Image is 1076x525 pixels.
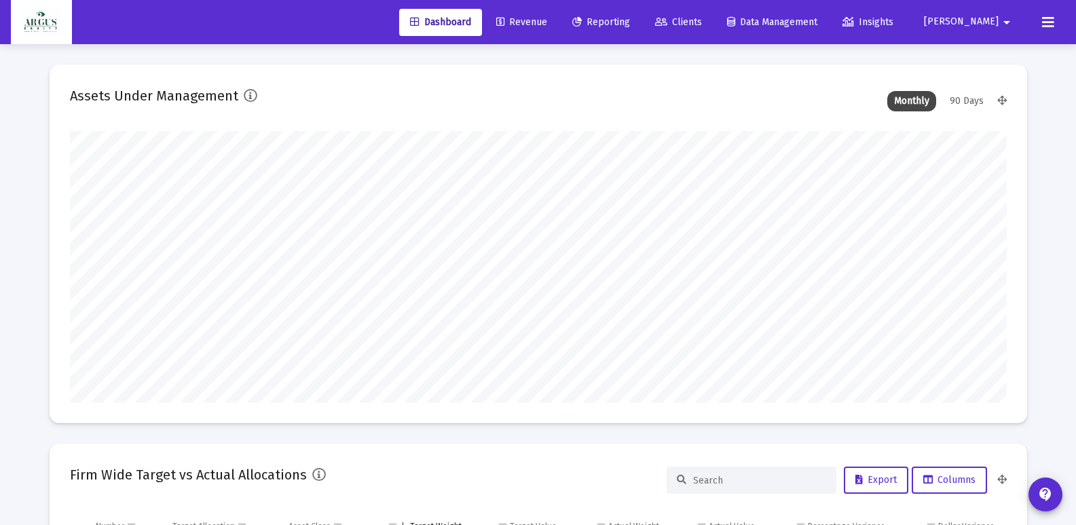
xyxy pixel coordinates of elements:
a: Insights [832,9,904,36]
span: Insights [842,16,893,28]
a: Dashboard [399,9,482,36]
input: Search [693,475,826,486]
h2: Firm Wide Target vs Actual Allocations [70,464,307,486]
a: Reporting [561,9,641,36]
a: Clients [644,9,713,36]
span: Dashboard [410,16,471,28]
span: Reporting [572,16,630,28]
button: Columns [912,467,987,494]
img: Dashboard [21,9,62,36]
span: Data Management [727,16,817,28]
a: Data Management [716,9,828,36]
span: Columns [923,474,976,486]
a: Revenue [485,9,558,36]
span: Export [855,474,897,486]
button: Export [844,467,908,494]
span: Clients [655,16,702,28]
div: Monthly [887,91,936,111]
span: [PERSON_NAME] [924,16,999,28]
mat-icon: arrow_drop_down [999,9,1015,36]
span: Revenue [496,16,547,28]
div: 90 Days [943,91,990,111]
mat-icon: contact_support [1037,486,1054,503]
h2: Assets Under Management [70,85,238,107]
button: [PERSON_NAME] [908,8,1031,35]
